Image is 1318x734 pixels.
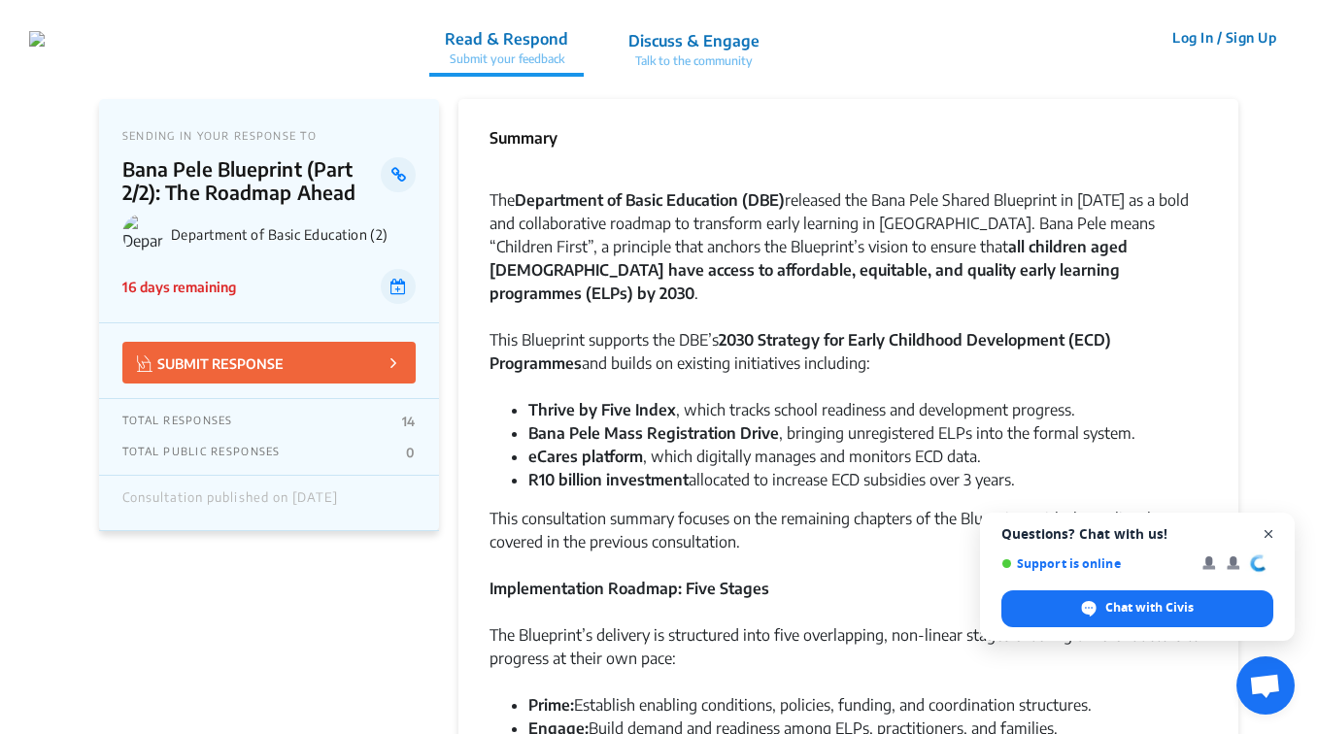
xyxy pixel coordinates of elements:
button: Log In / Sign Up [1160,22,1289,52]
li: , which digitally manages and monitors ECD data. [528,445,1207,468]
p: Submit your feedback [445,50,568,68]
li: , which tracks school readiness and development progress. [528,398,1207,421]
strong: 2030 Strategy for Early Childhood Development (ECD) Programmes [490,330,1111,373]
p: Bana Pele Blueprint (Part 2/2): The Roadmap Ahead [122,157,382,204]
strong: investment [606,470,689,489]
span: Questions? Chat with us! [1001,526,1273,542]
p: 0 [406,445,415,460]
button: SUBMIT RESPONSE [122,342,416,384]
strong: Thrive by Five Index [528,400,676,419]
strong: Department of Basic Education (DBE) [515,190,785,210]
div: This consultation summary focuses on the remaining chapters of the Blueprint, with the earlier ch... [490,507,1207,577]
img: Vector.jpg [137,355,152,372]
strong: Bana Pele Mass Registration Drive [528,423,779,443]
div: The Blueprint’s delivery is structured into five overlapping, non-linear stages enabling differen... [490,623,1207,693]
p: TOTAL PUBLIC RESPONSES [122,445,281,460]
strong: all children aged [DEMOGRAPHIC_DATA] have access to affordable, equitable, and quality early lear... [490,237,1128,303]
p: SENDING IN YOUR RESPONSE TO [122,129,416,142]
p: Discuss & Engage [628,29,760,52]
div: Chat with Civis [1001,590,1273,627]
p: Department of Basic Education (2) [171,226,416,243]
div: Open chat [1236,656,1295,715]
p: 14 [402,414,416,429]
p: 16 days remaining [122,277,236,297]
li: Establish enabling conditions, policies, funding, and coordination structures. [528,693,1207,717]
div: Consultation published on [DATE] [122,490,338,516]
p: Talk to the community [628,52,760,70]
span: Support is online [1001,556,1189,571]
strong: R10 billion [528,470,602,489]
img: Department of Basic Education (2) logo [122,214,163,254]
p: SUBMIT RESPONSE [137,351,284,374]
span: Close chat [1257,522,1281,547]
li: , bringing unregistered ELPs into the formal system. [528,421,1207,445]
span: Chat with Civis [1105,599,1194,617]
strong: eCares platform [528,447,643,466]
div: This Blueprint supports the DBE’s and builds on existing initiatives including: [490,328,1207,398]
p: TOTAL RESPONSES [122,414,233,429]
li: allocated to increase ECD subsidies over 3 years. [528,468,1207,491]
p: Summary [490,126,558,150]
img: 2wffpoq67yek4o5dgscb6nza9j7d [29,31,45,47]
strong: Prime: [528,695,574,715]
div: The released the Bana Pele Shared Blueprint in [DATE] as a bold and collaborative roadmap to tran... [490,188,1207,328]
p: Read & Respond [445,27,568,50]
strong: Implementation Roadmap: Five Stages [490,579,769,598]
